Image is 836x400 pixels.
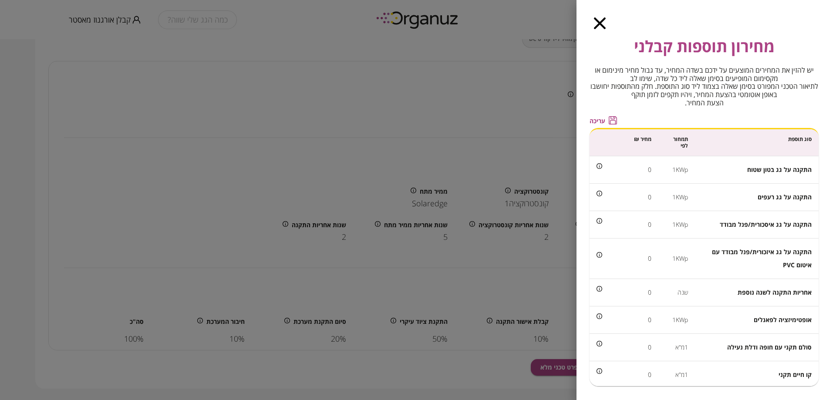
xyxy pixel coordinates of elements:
td: 1KWp [658,156,695,184]
span: סולם תקני עם חופה ודלת נעילה [727,343,812,351]
span: 0 [648,343,651,351]
th: סוג תוספת [695,129,819,156]
span: 0 [648,193,651,201]
span: התקנה על גג איסכורית/פנל מבודד [720,220,812,229]
span: התקנה על גג רעפים [758,193,812,201]
span: מחירון תוספות קבלני [634,35,775,58]
span: 0 [648,254,651,262]
td: 1KWp [658,211,695,239]
span: 0 [648,370,651,379]
span: התקנה על גג איזכורית/פנל מבודד עם איטום PVC [712,248,812,269]
td: 1KWp [658,239,695,279]
td: 1מ"א [658,334,695,361]
span: אחריות התקנה לשנה נוספת [738,288,812,296]
span: יש להזין את המחירים המוצעים על ידכם בשדה המחיר, עד גבול מחיר מינימום או מקסימום המופיעים בסימן שא... [590,66,819,107]
span: 0 [648,316,651,324]
span: 0 [648,288,651,296]
th: מחיר ₪ [590,129,658,156]
span: עריכה [590,117,605,124]
td: שנה [658,279,695,306]
span: 0 [648,220,651,229]
td: 1KWp [658,306,695,334]
th: תמחור לפי [658,129,695,156]
td: 1מ"א [658,361,695,389]
span: אופטימיזציה לפאנלים [754,316,812,324]
span: התקנה על גג בטון שטוח [747,165,812,174]
button: עריכה [590,116,617,124]
span: 0 [648,165,651,174]
td: 1KWp [658,184,695,211]
span: קו חיים תקני [779,370,812,379]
